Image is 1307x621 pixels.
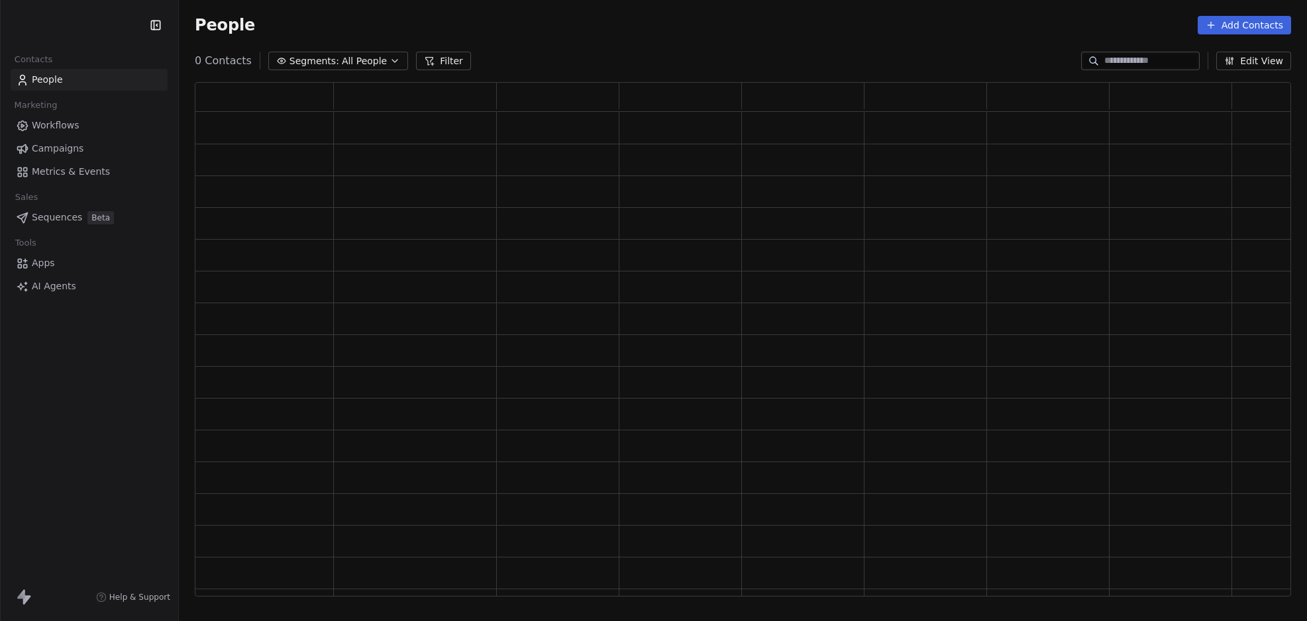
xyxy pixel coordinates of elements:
span: Sequences [32,211,82,224]
span: Tools [9,233,42,253]
button: Filter [416,52,471,70]
span: Marketing [9,95,63,115]
a: Help & Support [96,592,170,602]
span: Metrics & Events [32,165,110,179]
a: Workflows [11,115,168,136]
span: Campaigns [32,142,83,156]
span: Sales [9,187,44,207]
a: Apps [11,252,168,274]
a: AI Agents [11,275,168,297]
span: Apps [32,256,55,270]
span: People [32,73,63,87]
span: Beta [87,211,114,224]
span: 0 Contacts [195,53,252,69]
span: Help & Support [109,592,170,602]
span: AI Agents [32,279,76,293]
a: SequencesBeta [11,207,168,228]
span: All People [342,54,387,68]
span: People [195,15,255,35]
span: Contacts [9,50,58,70]
span: Workflows [32,119,79,132]
a: Metrics & Events [11,161,168,183]
a: People [11,69,168,91]
a: Campaigns [11,138,168,160]
button: Edit View [1216,52,1291,70]
span: Segments: [289,54,339,68]
button: Add Contacts [1198,16,1291,34]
